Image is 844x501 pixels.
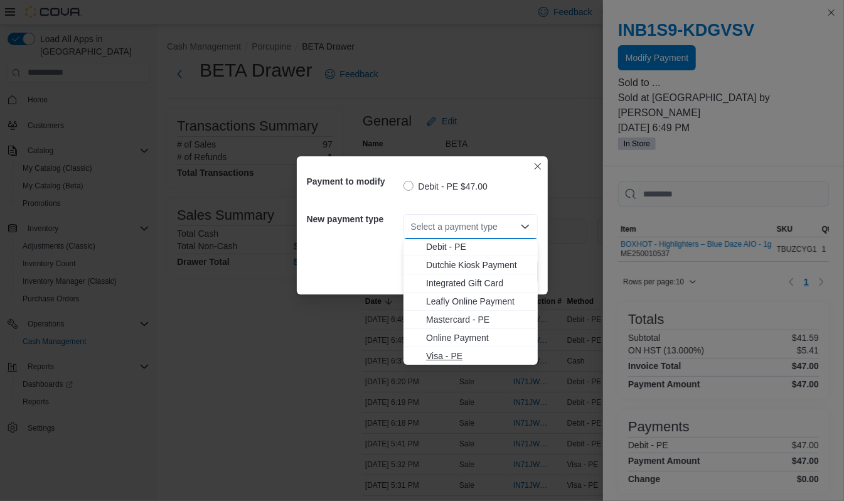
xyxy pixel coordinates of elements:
span: Integrated Gift Card [426,277,530,289]
input: Accessible screen reader label [411,219,412,234]
span: Mastercard - PE [426,313,530,326]
button: Debit - PE [403,238,538,256]
button: Leafly Online Payment [403,293,538,311]
span: Dutchie Kiosk Payment [426,259,530,271]
span: Leafly Online Payment [426,295,530,308]
button: Mastercard - PE [403,311,538,329]
button: Dutchie Kiosk Payment [403,256,538,274]
h5: New payment type [307,207,401,232]
button: Visa - PE [403,347,538,365]
label: Debit - PE $47.00 [403,179,488,194]
span: Visa - PE [426,350,530,362]
button: Online Payment [403,329,538,347]
span: Online Payment [426,331,530,344]
button: Closes this modal window [530,159,545,174]
button: Close list of options [520,222,530,232]
h5: Payment to modify [307,169,401,194]
div: Choose from the following options [403,202,538,365]
button: Integrated Gift Card [403,274,538,293]
span: Debit - PE [426,240,530,253]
